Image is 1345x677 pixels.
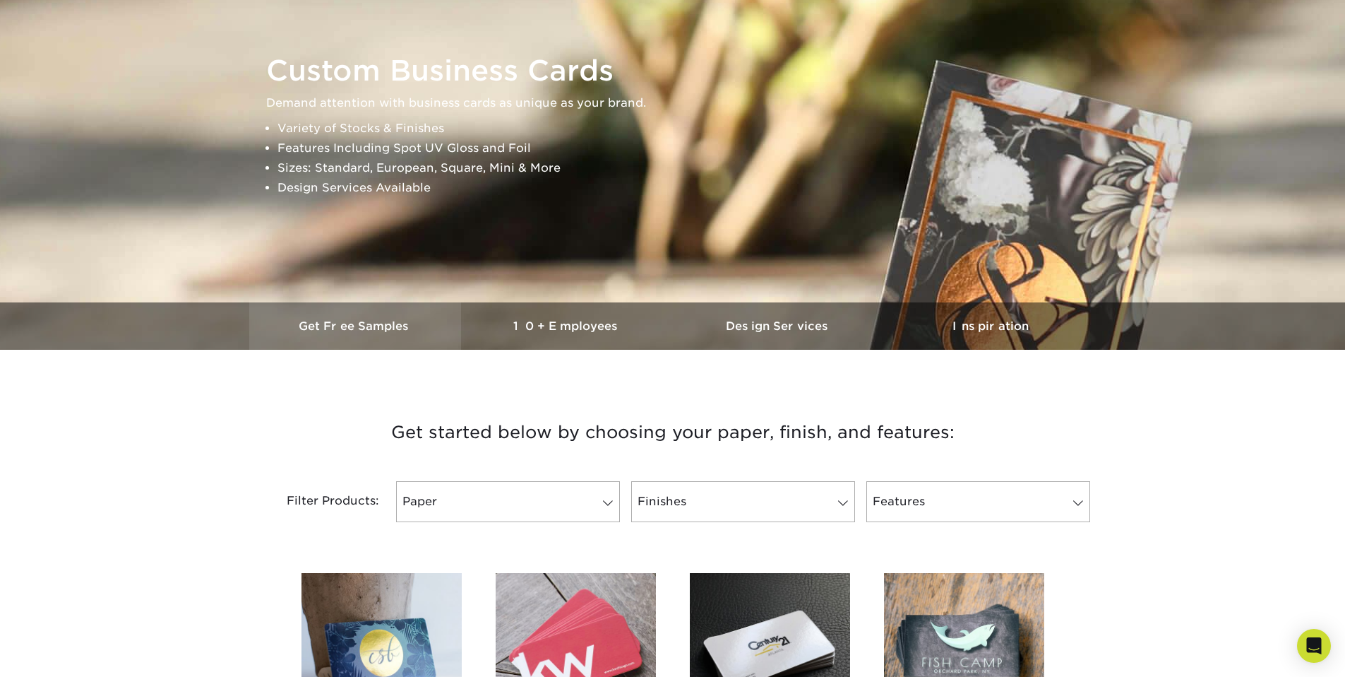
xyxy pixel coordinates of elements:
[266,93,1092,113] p: Demand attention with business cards as unique as your brand.
[461,302,673,350] a: 10+ Employees
[4,634,120,672] iframe: Google Customer Reviews
[277,119,1092,139] li: Variety of Stocks & Finishes
[249,481,390,522] div: Filter Products:
[631,481,855,522] a: Finishes
[277,139,1092,158] li: Features Including Spot UV Gloss and Foil
[249,319,461,333] h3: Get Free Samples
[673,319,885,333] h3: Design Services
[249,302,461,350] a: Get Free Samples
[866,481,1090,522] a: Features
[277,158,1092,178] li: Sizes: Standard, European, Square, Mini & More
[461,319,673,333] h3: 10+ Employees
[277,178,1092,198] li: Design Services Available
[266,54,1092,88] h1: Custom Business Cards
[885,319,1096,333] h3: Inspiration
[885,302,1096,350] a: Inspiration
[396,481,620,522] a: Paper
[260,401,1086,464] h3: Get started below by choosing your paper, finish, and features:
[1297,629,1331,663] div: Open Intercom Messenger
[673,302,885,350] a: Design Services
